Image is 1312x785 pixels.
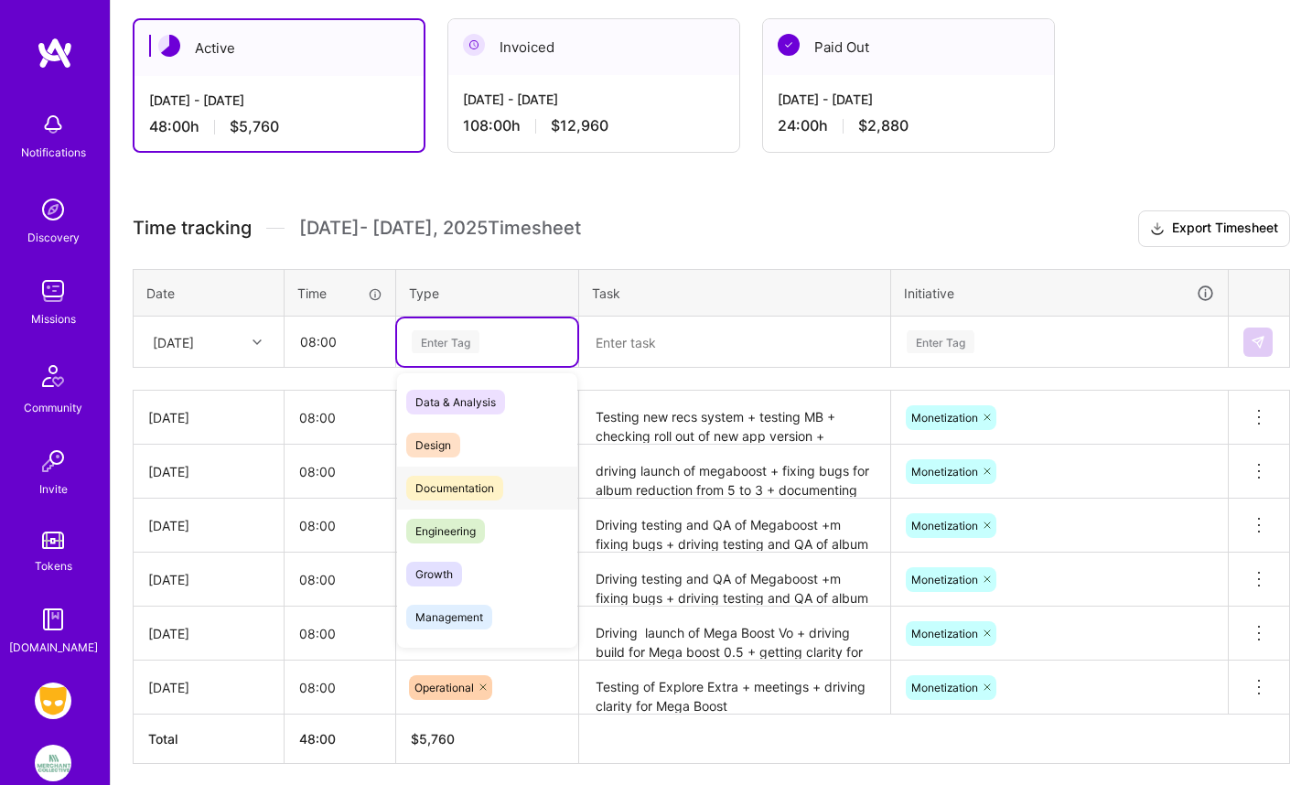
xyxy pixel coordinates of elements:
th: Date [134,269,285,317]
div: 108:00 h [463,116,725,135]
div: [DATE] [148,570,269,589]
input: HH:MM [285,501,395,550]
span: Operational [414,681,474,694]
div: Discovery [27,228,80,247]
img: Invite [35,443,71,479]
img: Submit [1251,335,1265,349]
img: teamwork [35,273,71,309]
img: We Are The Merchants: Founding Product Manager, Merchant Collective [35,745,71,781]
input: HH:MM [285,393,395,442]
img: logo [37,37,73,70]
img: guide book [35,601,71,638]
button: Export Timesheet [1138,210,1290,247]
div: Notifications [21,143,86,162]
div: [DATE] - [DATE] [149,91,409,110]
span: Monetization [911,411,978,425]
div: Time [297,284,382,303]
img: discovery [35,191,71,228]
input: HH:MM [285,317,394,366]
div: [DATE] [148,624,269,643]
img: Grindr: Product & Marketing [35,683,71,719]
div: [DATE] [148,462,269,481]
th: Total [134,715,285,764]
img: Active [158,35,180,57]
div: Active [134,20,424,76]
img: tokens [42,532,64,549]
div: 24:00 h [778,116,1039,135]
span: Monetization [911,465,978,479]
textarea: driving launch of megaboost + fixing bugs for album reduction from 5 to 3 + documenting product r... [581,446,888,497]
img: Community [31,354,75,398]
span: [DATE] - [DATE] , 2025 Timesheet [299,217,581,240]
div: [DATE] [148,408,269,427]
span: Documentation [406,476,503,500]
img: Invoiced [463,34,485,56]
span: Data & Analysis [406,390,505,414]
th: Task [579,269,891,317]
div: Missions [31,309,76,328]
div: Invoiced [448,19,739,75]
div: Paid Out [763,19,1054,75]
span: $5,760 [230,117,279,136]
span: Growth [406,562,462,586]
i: icon Download [1150,220,1165,239]
input: HH:MM [285,447,395,496]
textarea: Testing new recs system + testing MB + checking roll out of new app version + checking the progre... [581,392,888,443]
textarea: Driving testing and QA of Megaboost +m fixing bugs + driving testing and QA of album reduction fr... [581,500,888,551]
span: Monetization [911,627,978,640]
div: Initiative [904,283,1215,304]
span: Design [406,433,460,457]
input: HH:MM [285,555,395,604]
div: Enter Tag [907,328,974,356]
div: [DOMAIN_NAME] [9,638,98,657]
span: Monetization [911,573,978,586]
textarea: Driving launch of Mega Boost Vo + driving build for Mega boost 0.5 + getting clarity for reducing... [581,608,888,659]
span: Time tracking [133,217,252,240]
div: [DATE] [153,332,194,351]
div: Community [24,398,82,417]
span: $ 5,760 [411,731,455,747]
input: HH:MM [285,663,395,712]
th: Type [396,269,579,317]
a: Grindr: Product & Marketing [30,683,76,719]
div: Invite [39,479,68,499]
span: Management [406,605,492,629]
span: Engineering [406,519,485,543]
span: $2,880 [858,116,909,135]
i: icon Chevron [253,338,262,347]
div: 48:00 h [149,117,409,136]
img: bell [35,106,71,143]
th: 48:00 [285,715,396,764]
div: [DATE] [148,516,269,535]
textarea: Testing of Explore Extra + meetings + driving clarity for Mega Boost [581,662,888,713]
div: [DATE] [148,678,269,697]
span: $12,960 [551,116,608,135]
div: Tokens [35,556,72,575]
input: HH:MM [285,609,395,658]
div: [DATE] - [DATE] [778,90,1039,109]
img: Paid Out [778,34,800,56]
textarea: Driving testing and QA of Megaboost +m fixing bugs + driving testing and QA of album reduction fr... [581,554,888,605]
span: Monetization [911,681,978,694]
span: Monetization [911,519,978,532]
div: [DATE] - [DATE] [463,90,725,109]
a: We Are The Merchants: Founding Product Manager, Merchant Collective [30,745,76,781]
div: Enter Tag [412,328,479,356]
